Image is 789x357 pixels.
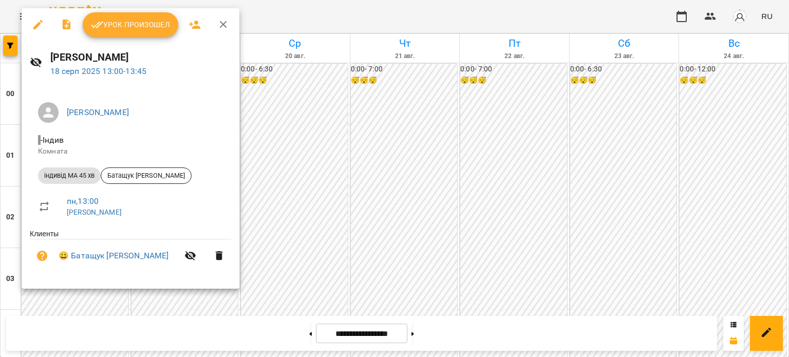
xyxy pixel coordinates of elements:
[50,49,232,65] h6: [PERSON_NAME]
[30,243,54,268] button: Визит пока не оплачен. Добавить оплату?
[67,208,122,216] a: [PERSON_NAME]
[101,171,191,180] span: Батащук [PERSON_NAME]
[67,196,99,206] a: пн , 13:00
[30,229,231,276] ul: Клиенты
[83,12,178,37] button: Урок произошел
[38,171,101,180] span: індивід МА 45 хв
[101,167,192,184] div: Батащук [PERSON_NAME]
[38,146,223,157] p: Комната
[38,135,66,145] span: - Індив
[67,107,129,117] a: [PERSON_NAME]
[91,18,170,31] span: Урок произошел
[59,250,168,262] a: 😀 Батащук [PERSON_NAME]
[50,66,147,76] a: 18 серп 2025 13:00-13:45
